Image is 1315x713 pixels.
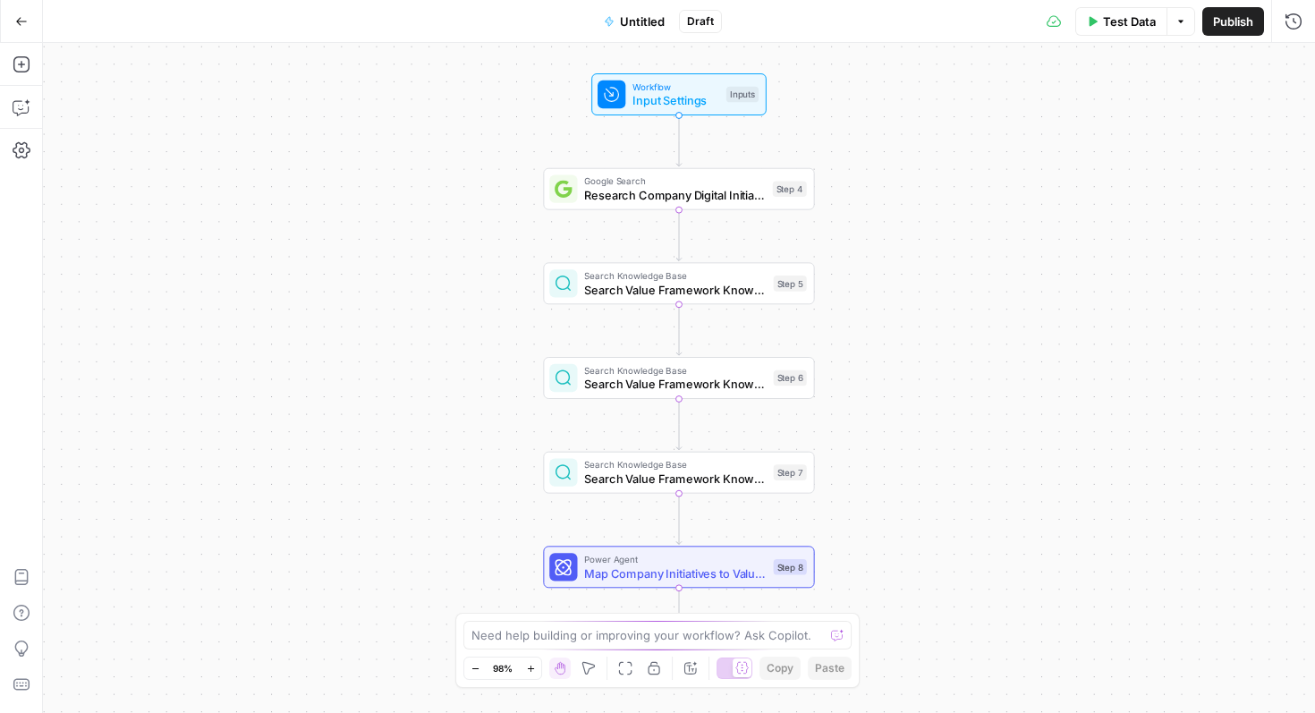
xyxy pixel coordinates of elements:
g: Edge from step_7 to step_8 [676,494,682,545]
div: Step 8 [774,559,807,575]
span: Input Settings [632,92,719,110]
button: Copy [759,657,801,680]
div: WorkflowInput SettingsInputs [543,73,814,115]
div: Search Knowledge BaseSearch Value Framework Knowledge Base 2Step 6 [543,357,814,399]
g: Edge from step_5 to step_6 [676,304,682,355]
span: Search Knowledge Base [584,363,766,378]
div: Step 6 [774,370,807,386]
span: Power Agent [584,552,766,566]
div: Step 7 [774,464,807,480]
span: Paste [815,660,844,676]
button: Untitled [593,7,675,36]
span: Search Value Framework Knowledge Base 1 [584,281,766,299]
button: Publish [1202,7,1264,36]
div: Search Knowledge BaseSearch Value Framework Knowledge Base 1Step 5 [543,262,814,304]
span: Workflow [632,80,719,94]
div: Step 5 [774,276,807,292]
div: Google SearchResearch Company Digital InitiativesStep 4 [543,168,814,210]
div: Power AgentMap Company Initiatives to Value PropsStep 8 [543,546,814,588]
span: 98% [493,661,513,675]
g: Edge from step_4 to step_5 [676,210,682,261]
span: Untitled [620,13,665,30]
span: Copy [767,660,793,676]
span: Test Data [1103,13,1156,30]
g: Edge from step_6 to step_7 [676,399,682,450]
div: Inputs [726,87,759,103]
g: Edge from start to step_4 [676,115,682,166]
button: Paste [808,657,852,680]
span: Search Knowledge Base [584,268,766,283]
span: Search Value Framework Knowledge Base 2 [584,376,766,394]
button: Test Data [1075,7,1167,36]
span: Search Value Framework Knowledge Base 3 [584,470,766,488]
span: Search Knowledge Base [584,458,766,472]
div: Search Knowledge BaseSearch Value Framework Knowledge Base 3Step 7 [543,452,814,494]
span: Publish [1213,13,1253,30]
div: Step 4 [773,181,807,197]
span: Map Company Initiatives to Value Props [584,564,766,582]
span: Research Company Digital Initiatives [584,186,766,204]
span: Draft [687,13,714,30]
span: Google Search [584,174,766,189]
